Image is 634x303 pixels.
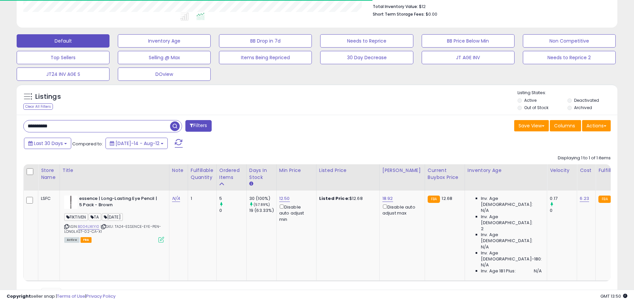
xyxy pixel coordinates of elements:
[7,293,31,299] strong: Copyright
[64,196,164,242] div: ASIN:
[550,167,574,174] div: Velocity
[523,34,616,48] button: Non Competitive
[481,214,542,226] span: Inv. Age [DEMOGRAPHIC_DATA]:
[481,250,542,262] span: Inv. Age [DEMOGRAPHIC_DATA]-180:
[41,196,55,202] div: LSFC
[64,213,88,221] span: FIKTIVEN
[7,293,115,300] div: seller snap | |
[481,244,489,250] span: N/A
[102,213,123,221] span: [DATE]
[279,167,314,174] div: Min Price
[426,11,437,17] span: $0.00
[57,293,85,299] a: Terms of Use
[219,167,244,181] div: Ordered Items
[524,105,548,110] label: Out of Stock
[63,167,166,174] div: Title
[64,196,78,209] img: 21U5q9vyvgL._SL40_.jpg
[382,195,393,202] a: 18.92
[219,196,246,202] div: 5
[249,208,276,214] div: 19 (63.33%)
[78,224,100,229] a: B004LXKYI0
[64,237,80,243] span: All listings currently available for purchase on Amazon
[554,122,575,129] span: Columns
[382,167,422,174] div: [PERSON_NAME]
[17,34,109,48] button: Default
[428,196,440,203] small: FBA
[86,293,115,299] a: Privacy Policy
[35,92,61,101] h5: Listings
[580,167,593,174] div: Cost
[574,105,592,110] label: Archived
[172,167,185,174] div: Note
[106,138,168,149] button: [DATE]-14 - Aug-12
[249,167,274,181] div: Days In Stock
[319,167,377,174] div: Listed Price
[550,120,581,131] button: Columns
[422,51,515,64] button: JT AGE INV
[534,268,542,274] span: N/A
[373,11,425,17] b: Short Term Storage Fees:
[72,141,103,147] span: Compared to:
[320,34,413,48] button: Needs to Reprice
[373,4,418,9] b: Total Inventory Value:
[249,196,276,202] div: 30 (100%)
[550,208,577,214] div: 0
[191,167,214,181] div: Fulfillable Quantity
[481,208,489,214] span: N/A
[319,196,374,202] div: $12.68
[219,51,312,64] button: Items Being Repriced
[600,293,627,299] span: 2025-09-12 13:50 GMT
[118,51,211,64] button: Selling @ Max
[582,120,611,131] button: Actions
[523,51,616,64] button: Needs to Reprice 2
[598,196,611,203] small: FBA
[118,68,211,81] button: DOview
[550,196,577,202] div: 0.17
[89,213,101,221] span: TA
[24,138,71,149] button: Last 30 Days
[524,97,536,103] label: Active
[514,120,549,131] button: Save View
[279,203,311,223] div: Disable auto adjust min
[580,195,589,202] a: 6.23
[481,262,489,268] span: N/A
[81,237,92,243] span: FBA
[219,34,312,48] button: BB Drop in 7d
[382,203,420,216] div: Disable auto adjust max
[481,232,542,244] span: Inv. Age [DEMOGRAPHIC_DATA]:
[481,226,484,232] span: 2
[558,155,611,161] div: Displaying 1 to 1 of 1 items
[17,51,109,64] button: Top Sellers
[319,195,349,202] b: Listed Price:
[254,202,270,207] small: (57.89%)
[115,140,159,147] span: [DATE]-14 - Aug-12
[518,90,617,96] p: Listing States:
[34,140,63,147] span: Last 30 Days
[574,97,599,103] label: Deactivated
[191,196,211,202] div: 1
[279,195,290,202] a: 12.50
[219,208,246,214] div: 0
[118,34,211,48] button: Inventory Age
[64,224,161,234] span: | SKU: TA24-ESSENCE-EYE-PEN-LONGLAST-02-CA-X1
[468,167,544,174] div: Inventory Age
[481,268,516,274] span: Inv. Age 181 Plus:
[598,167,625,174] div: Fulfillment
[442,195,452,202] span: 12.68
[17,68,109,81] button: JT24 INV AGE S
[320,51,413,64] button: 30 Day Decrease
[249,181,253,187] small: Days In Stock.
[373,2,606,10] li: $12
[23,103,53,110] div: Clear All Filters
[185,120,211,132] button: Filters
[79,196,160,210] b: essence | Long-Lasting Eye Pencil | 5 Pack - Brown
[422,34,515,48] button: BB Price Below Min
[481,196,542,208] span: Inv. Age [DEMOGRAPHIC_DATA]:
[428,167,462,181] div: Current Buybox Price
[172,195,180,202] a: N/A
[41,167,57,181] div: Store Name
